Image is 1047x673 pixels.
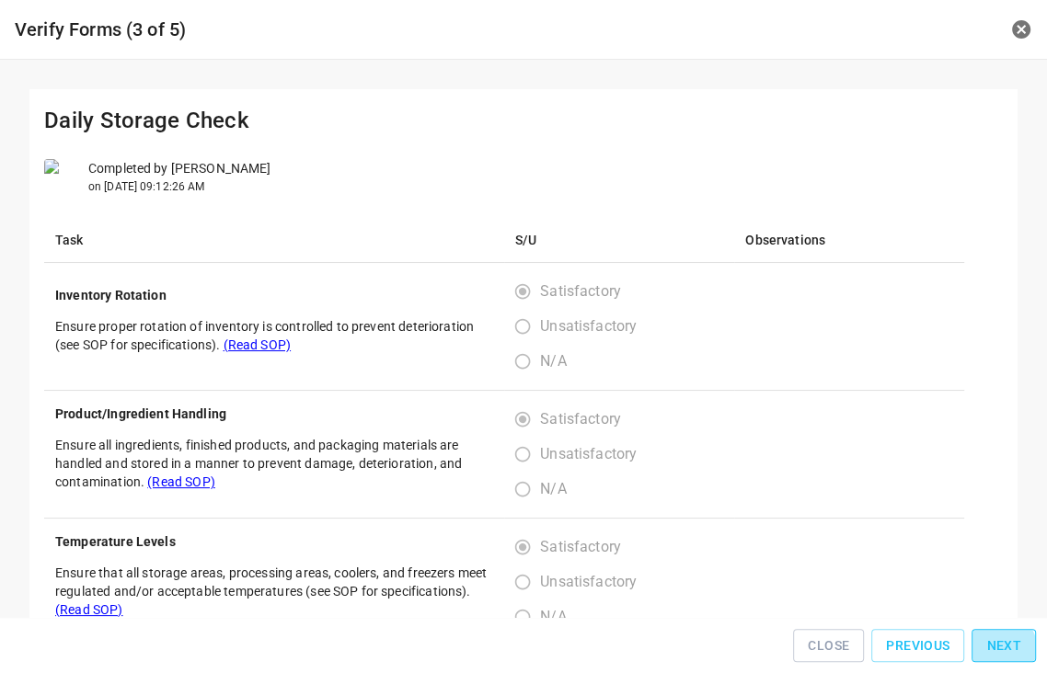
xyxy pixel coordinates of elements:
[44,104,1003,137] p: Daily Storage Check
[871,629,964,663] button: Previous
[808,634,849,657] span: Close
[540,536,621,558] span: Satisfactory
[793,629,864,663] button: Close
[986,634,1021,657] span: Next
[540,408,621,430] span: Satisfactory
[540,478,566,500] span: N/A
[515,274,651,379] div: s/u
[55,602,123,617] span: (Read SOP)
[147,474,215,489] span: (Read SOP)
[88,159,270,178] p: Completed by [PERSON_NAME]
[15,15,693,44] h6: Verify Forms (3 of 5)
[55,288,167,302] b: Inventory Rotation
[55,436,493,491] p: Ensure all ingredients, finished products, and packaging materials are handled and stored in a ma...
[1010,18,1032,40] button: close
[55,317,493,354] p: Ensure proper rotation of inventory is controlled to prevent deterioration (see SOP for specifica...
[88,178,270,195] p: on [DATE] 09:12:26 AM
[972,629,1036,663] button: Next
[515,530,651,634] div: s/u
[504,218,734,263] th: S/U
[886,634,949,657] span: Previous
[55,564,493,619] p: Ensure that all storage areas, processing areas, coolers, and freezers meet regulated and/or acce...
[44,218,964,646] table: task-table
[540,315,637,337] span: Unsatisfactory
[55,534,176,549] b: Temperature Levels
[55,406,226,421] b: Product/Ingredient Handling
[540,280,621,302] span: Satisfactory
[540,443,637,465] span: Unsatisfactory
[540,606,566,628] span: N/A
[44,218,504,263] th: Task
[540,350,566,372] span: N/A
[515,402,651,507] div: s/u
[540,571,637,593] span: Unsatisfactory
[734,218,964,263] th: Observations
[44,159,81,196] img: Avatar
[224,337,292,352] span: (Read SOP)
